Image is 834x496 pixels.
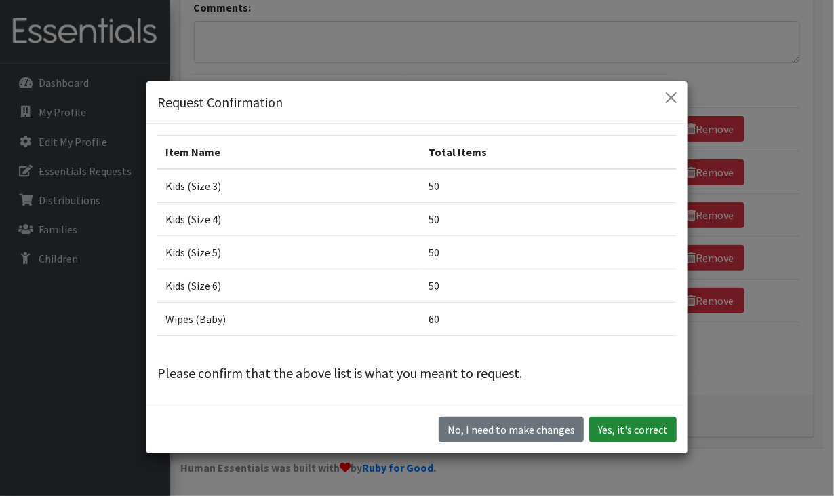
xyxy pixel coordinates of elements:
td: 50 [420,202,677,235]
td: Kids (Size 6) [157,269,420,302]
td: 60 [420,302,677,335]
th: Item Name [157,135,420,169]
button: Yes, it's correct [589,417,677,442]
td: 50 [420,235,677,269]
button: No I need to make changes [439,417,584,442]
h5: Request Confirmation [157,92,283,113]
td: 50 [420,169,677,203]
p: Please confirm that the above list is what you meant to request. [157,363,677,383]
td: Kids (Size 3) [157,169,420,203]
button: Close [660,87,682,109]
td: 50 [420,269,677,302]
th: Total Items [420,135,677,169]
td: Kids (Size 4) [157,202,420,235]
td: Kids (Size 5) [157,235,420,269]
td: Wipes (Baby) [157,302,420,335]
